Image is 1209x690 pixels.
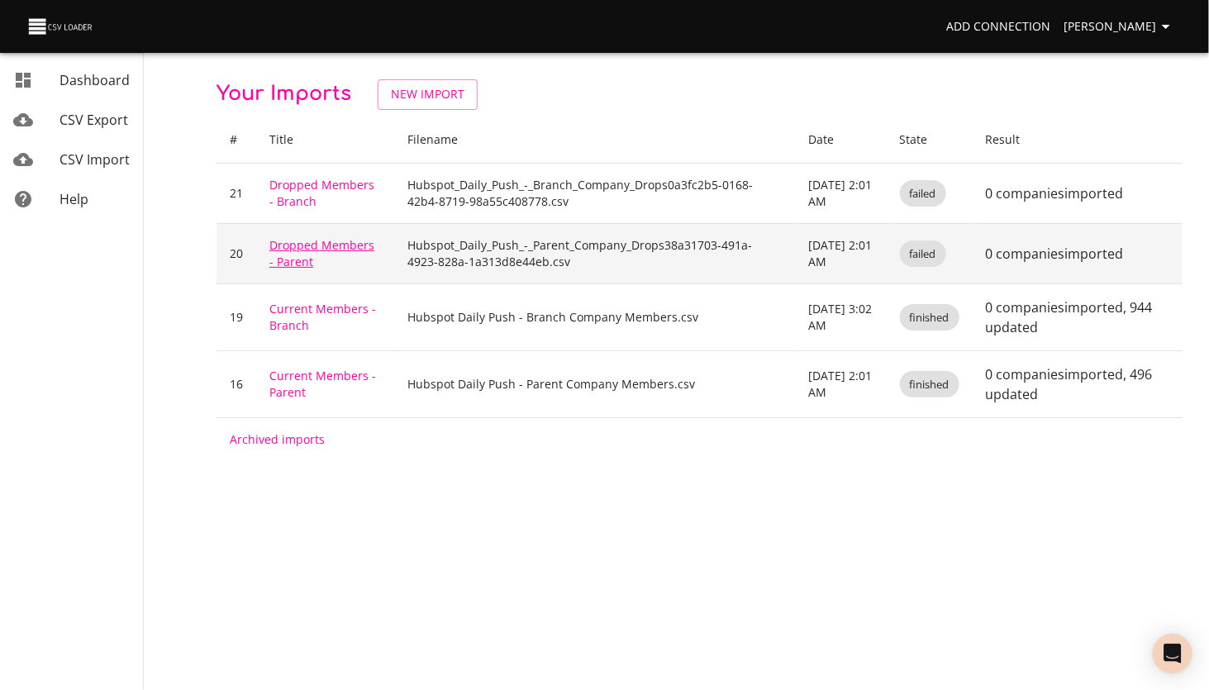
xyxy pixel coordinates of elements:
td: [DATE] 2:01 AM [795,163,886,223]
td: Hubspot_Daily_Push_-_Parent_Company_Drops38a31703-491a-4923-828a-1a313d8e44eb.csv [394,223,795,283]
th: Result [973,117,1183,164]
a: Archived imports [230,431,325,447]
span: Add Connection [946,17,1050,37]
span: [PERSON_NAME] [1064,17,1176,37]
img: CSV Loader [26,15,96,38]
a: New Import [378,79,478,110]
th: State [887,117,973,164]
span: New Import [391,84,464,105]
span: finished [900,310,959,326]
td: 16 [217,350,256,417]
span: finished [900,377,959,393]
p: 0 companies imported , 496 updated [986,364,1169,404]
a: Current Members - Parent [269,368,376,400]
span: failed [900,246,946,262]
th: Title [256,117,394,164]
span: Help [59,190,88,208]
td: [DATE] 2:01 AM [795,350,886,417]
div: Open Intercom Messenger [1153,634,1192,673]
a: Add Connection [940,12,1057,42]
td: [DATE] 3:02 AM [795,283,886,350]
th: Date [795,117,886,164]
span: CSV Import [59,150,130,169]
td: Hubspot Daily Push - Parent Company Members.csv [394,350,795,417]
td: 21 [217,163,256,223]
p: 0 companies imported [986,244,1169,264]
span: Your Imports [217,83,351,105]
th: # [217,117,256,164]
p: 0 companies imported , 944 updated [986,297,1169,337]
span: Dashboard [59,71,130,89]
th: Filename [394,117,795,164]
a: Dropped Members - Branch [269,177,374,209]
td: [DATE] 2:01 AM [795,223,886,283]
span: CSV Export [59,111,128,129]
a: Dropped Members - Parent [269,237,374,269]
td: Hubspot Daily Push - Branch Company Members.csv [394,283,795,350]
td: Hubspot_Daily_Push_-_Branch_Company_Drops0a3fc2b5-0168-42b4-8719-98a55c408778.csv [394,163,795,223]
span: failed [900,186,946,202]
button: [PERSON_NAME] [1057,12,1183,42]
td: 20 [217,223,256,283]
a: Current Members - Branch [269,301,376,333]
p: 0 companies imported [986,183,1169,203]
td: 19 [217,283,256,350]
